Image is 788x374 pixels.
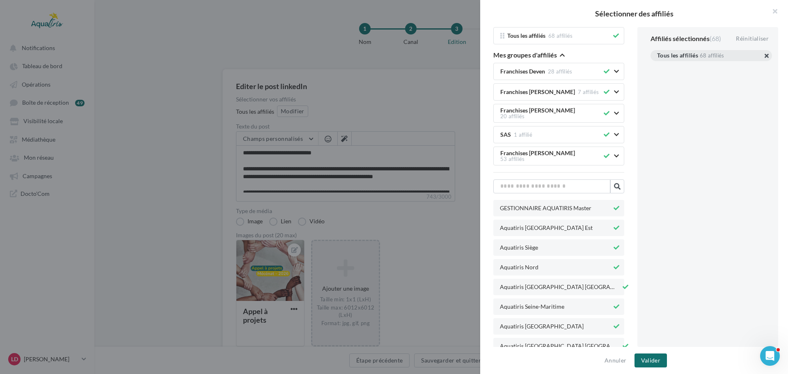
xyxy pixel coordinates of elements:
span: Aquatiris Nord [500,264,538,271]
span: Aquatiris Seine-Maritime [500,304,564,310]
span: Aquatiris [GEOGRAPHIC_DATA] [GEOGRAPHIC_DATA] [500,343,618,349]
h2: Sélectionner des affiliés [493,10,775,17]
span: Mes groupes d'affiliés [493,52,557,58]
button: Valider [635,353,667,367]
span: Aquatiris [GEOGRAPHIC_DATA] Est [500,225,593,231]
span: (68) [710,34,721,42]
span: Aquatiris Siège [500,245,538,251]
span: SAS [500,132,511,138]
span: Franchises Deven [500,69,545,75]
div: Réinitialiser [733,34,772,44]
span: 7 affiliés [578,89,599,95]
span: Franchises [PERSON_NAME] [500,150,575,156]
button: Annuler [601,356,630,365]
iframe: Intercom live chat [760,346,780,366]
div: Affiliés sélectionnés [651,35,721,42]
span: 20 affiliés [500,113,525,119]
div: 68 affiliés [700,53,724,58]
div: Tous les affiliés [657,53,698,60]
span: Tous les affiliés [507,33,545,39]
span: 68 affiliés [548,32,573,39]
span: Aquatiris [GEOGRAPHIC_DATA] [GEOGRAPHIC_DATA] [500,284,618,290]
span: GESTIONNAIRE AQUATIRIS Master [500,205,591,211]
span: 53 affiliés [500,156,525,162]
span: Aquatiris [GEOGRAPHIC_DATA] [500,324,584,330]
button: Mes groupes d'affiliés [493,51,565,61]
span: Franchises [PERSON_NAME] [500,108,575,114]
span: 28 affiliés [548,68,573,75]
span: Franchises [PERSON_NAME] [500,89,575,95]
span: 1 affilié [514,131,532,138]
